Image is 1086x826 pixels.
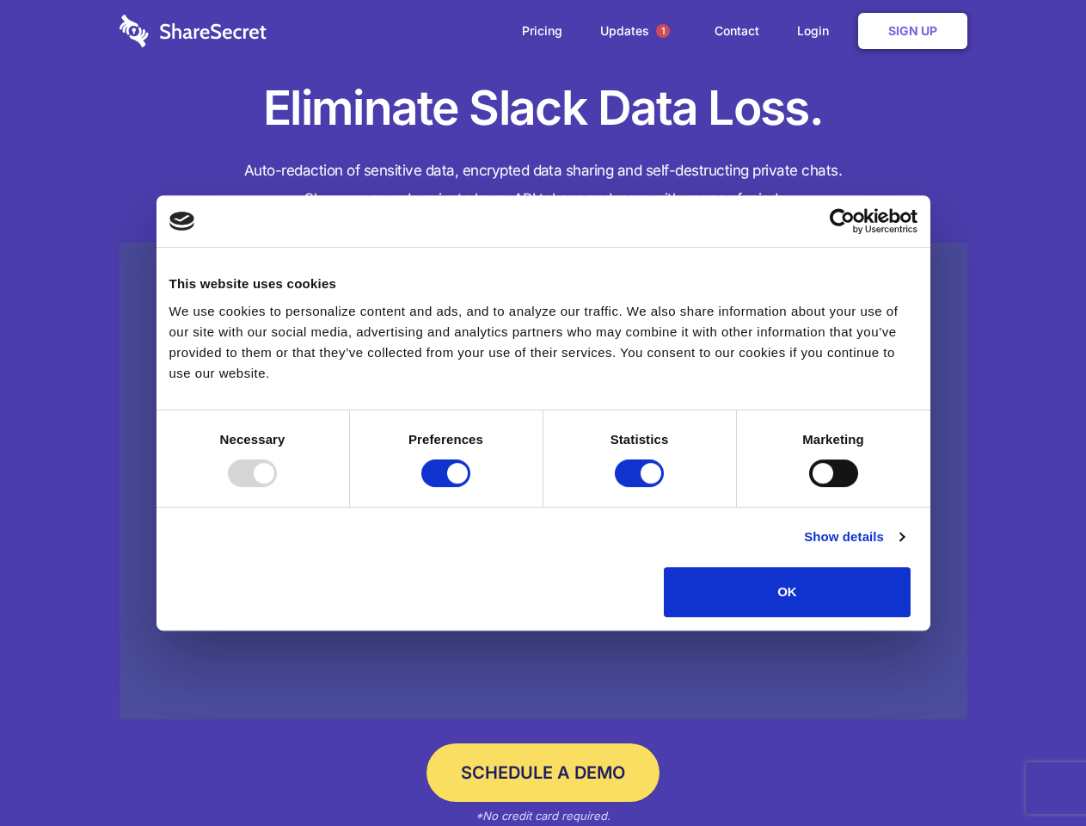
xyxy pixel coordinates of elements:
div: This website uses cookies [169,274,917,294]
em: *No credit card required. [476,809,610,823]
strong: Necessary [220,432,285,447]
a: Login [780,4,855,58]
a: Show details [804,527,904,547]
a: Schedule a Demo [426,743,660,802]
span: 1 [656,24,670,38]
strong: Marketing [802,432,864,447]
a: Sign Up [858,13,967,49]
h1: Eliminate Slack Data Loss. [120,77,967,139]
img: logo [169,212,195,231]
a: Pricing [505,4,580,58]
a: Contact [697,4,776,58]
img: logo-wordmark-white-trans-d4663122ce5f474addd5e946df7df03e33cb6a1c49d2221995e7729f52c070b2.svg [120,15,267,47]
a: Usercentrics Cookiebot - opens in a new window [767,208,917,234]
a: Wistia video thumbnail [120,243,967,720]
strong: Statistics [610,432,669,447]
strong: Preferences [408,432,483,447]
div: We use cookies to personalize content and ads, and to analyze our traffic. We also share informat... [169,301,917,384]
button: OK [664,567,911,617]
h4: Auto-redaction of sensitive data, encrypted data sharing and self-destructing private chats. Shar... [120,157,967,213]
